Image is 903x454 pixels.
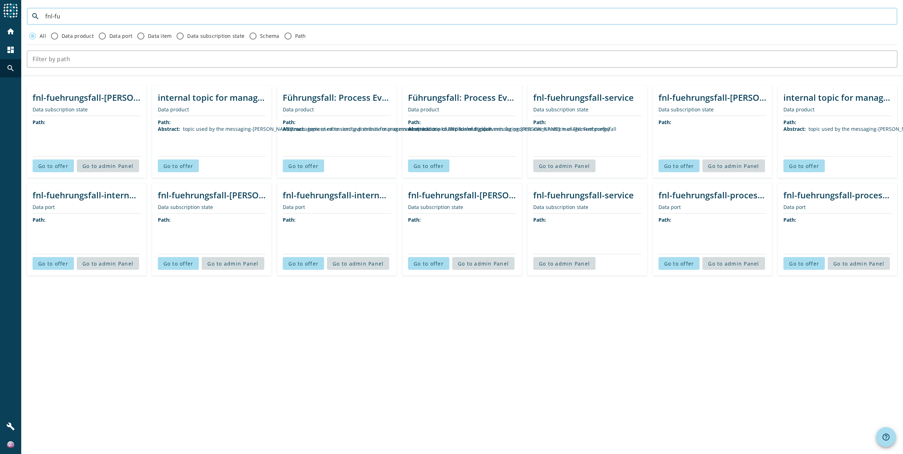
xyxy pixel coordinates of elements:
[283,159,324,172] button: Go to offer
[33,55,892,63] input: Filter by path
[882,433,890,441] mat-icon: help_outline
[6,27,15,36] mat-icon: home
[158,216,171,223] span: Path:
[539,163,590,169] span: Go to admin Panel
[533,189,642,201] div: fnl-fuehrungsfall-service
[38,33,46,40] label: All
[408,189,516,201] div: fnl-fuehrungsfall-kafka-management-operations-d9aabb40-4f9a-41ee-a4cd-31527ac66419-preprod
[77,159,139,172] button: Go to admin Panel
[6,64,15,72] mat-icon: search
[408,92,516,103] div: Führungsfall: Process Event Historie
[783,257,825,270] button: Go to offer
[533,216,546,223] span: Path:
[33,204,141,210] div: Data port
[158,159,199,172] button: Go to offer
[283,106,391,113] div: Data product
[783,119,796,126] span: Path:
[789,260,819,267] span: Go to offer
[833,260,884,267] span: Go to admin Panel
[408,216,421,223] span: Path:
[658,204,767,210] div: Data port
[702,257,765,270] button: Go to admin Panel
[533,92,642,103] div: fnl-fuehrungsfall-service
[658,216,671,223] span: Path:
[789,163,819,169] span: Go to offer
[158,106,266,113] div: Data product
[6,422,15,431] mat-icon: build
[33,106,141,113] div: Data subscription state
[45,12,892,21] input: Search by keyword
[433,126,616,132] div: topic used to send gvp events for process event historie of FNL Fuehrungsfall
[783,204,892,210] div: Data port
[33,159,74,172] button: Go to offer
[408,159,449,172] button: Go to offer
[4,4,18,18] img: spoud-logo.svg
[186,33,245,40] label: Data subscription state
[146,33,172,40] label: Data item
[533,106,642,113] div: Data subscription state
[294,33,306,40] label: Path
[202,257,264,270] button: Go to admin Panel
[327,257,389,270] button: Go to admin Panel
[158,92,266,103] div: internal topic for management operations for ${gluon.messaging.kafka.management.prefix}
[658,119,671,126] span: Path:
[283,204,391,210] div: Data port
[539,260,590,267] span: Go to admin Panel
[408,257,449,270] button: Go to offer
[664,163,694,169] span: Go to offer
[33,92,141,103] div: fnl-fuehrungsfall-kafka-management-operations-d6fcfbd1-08ba-46ac-bb59-c4d3034ec74a-preprod
[7,441,14,448] img: fdb358a7976c2fe05fa4dfbceabfb829
[33,257,74,270] button: Go to offer
[283,257,324,270] button: Go to offer
[533,159,596,172] button: Go to admin Panel
[283,126,305,132] span: Abstract:
[283,216,295,223] span: Path:
[783,126,806,132] span: Abstract:
[658,159,700,172] button: Go to offer
[158,257,199,270] button: Go to offer
[259,33,280,40] label: Schema
[658,257,700,270] button: Go to offer
[158,119,171,126] span: Path:
[183,126,610,132] div: topic used by the messaging-kafka-management extension to distribute management operations to all...
[783,159,825,172] button: Go to offer
[283,189,391,201] div: fnl-fuehrungsfall-internal-kafka-management-operations-prod
[158,204,266,210] div: Data subscription state
[533,257,596,270] button: Go to admin Panel
[783,92,892,103] div: internal topic for management operations for ${gluon.messaging.kafka.management.prefix}
[414,163,444,169] span: Go to offer
[414,260,444,267] span: Go to offer
[158,126,180,132] span: Abstract:
[60,33,94,40] label: Data product
[702,159,765,172] button: Go to admin Panel
[408,106,516,113] div: Data product
[308,126,491,132] div: topic used to send gvp events for process event historie of FNL Fuehrungsfall
[158,189,266,201] div: fnl-fuehrungsfall-kafka-management-operations-2c70f718-444b-4780-a6fe-02576c1a27ca-preprod
[163,260,194,267] span: Go to offer
[828,257,890,270] button: Go to admin Panel
[708,260,759,267] span: Go to admin Panel
[108,33,132,40] label: Data port
[783,106,892,113] div: Data product
[33,119,45,126] span: Path:
[783,189,892,201] div: fnl-fuehrungsfall-process-event-historie-preprod
[533,204,642,210] div: Data subscription state
[82,260,133,267] span: Go to admin Panel
[452,257,514,270] button: Go to admin Panel
[658,92,767,103] div: fnl-fuehrungsfall-kafka-management-operations-07a00ac7-b58c-40bd-bf7c-d1db4ff7d4dc-preprod
[708,163,759,169] span: Go to admin Panel
[163,163,194,169] span: Go to offer
[33,189,141,201] div: fnl-fuehrungsfall-internal-kafka-management-operations-preprod
[333,260,384,267] span: Go to admin Panel
[283,92,391,103] div: Führungsfall: Process Event Historie
[783,216,796,223] span: Path:
[658,189,767,201] div: fnl-fuehrungsfall-process-event-historie-prod
[533,119,546,126] span: Path:
[33,216,45,223] span: Path:
[77,257,139,270] button: Go to admin Panel
[408,204,516,210] div: Data subscription state
[408,119,421,126] span: Path:
[664,260,694,267] span: Go to offer
[38,163,68,169] span: Go to offer
[288,163,318,169] span: Go to offer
